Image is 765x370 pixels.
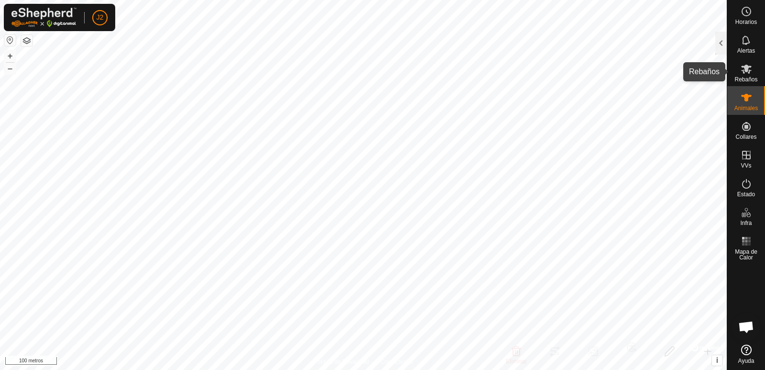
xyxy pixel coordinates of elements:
a: Política de Privacidad [314,358,369,366]
font: Contáctenos [381,359,413,365]
font: Estado [737,191,755,198]
a: Ayuda [727,341,765,368]
font: Animales [734,105,758,112]
font: Ayuda [738,358,754,364]
font: + [8,51,13,61]
font: Infra [740,220,752,226]
font: i [716,356,718,364]
a: Contáctenos [381,358,413,366]
img: Logotipo de Gallagher [11,8,76,27]
button: i [712,355,722,366]
font: VVs [741,162,751,169]
font: Alertas [737,47,755,54]
div: Chat abierto [732,313,761,341]
font: Horarios [735,19,757,25]
button: – [4,63,16,74]
font: J2 [97,13,104,21]
font: Collares [735,134,756,140]
button: Capas del Mapa [21,35,33,46]
font: Mapa de Calor [735,248,757,261]
font: Rebaños [734,76,757,83]
font: – [8,63,12,73]
font: Política de Privacidad [314,359,369,365]
button: Restablecer Mapa [4,34,16,46]
button: + [4,50,16,62]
